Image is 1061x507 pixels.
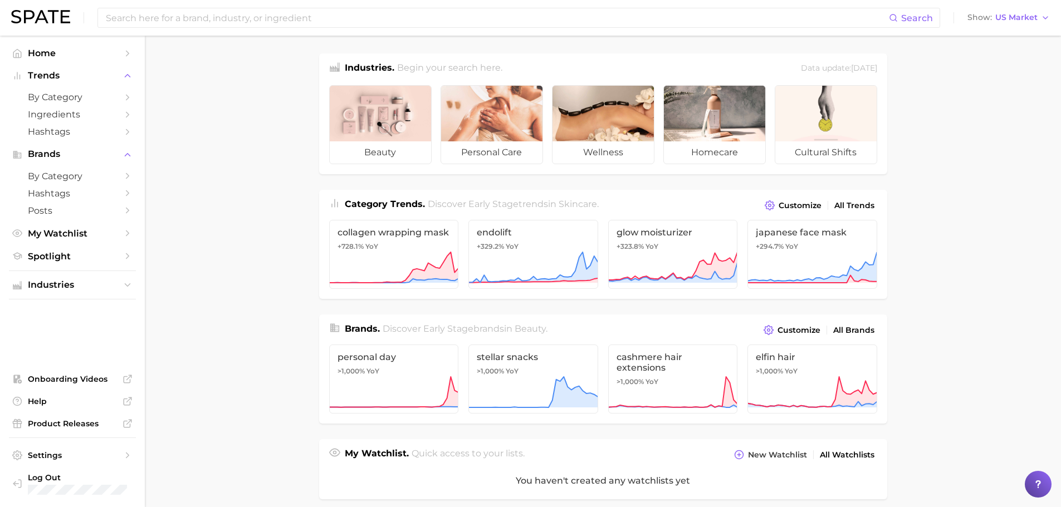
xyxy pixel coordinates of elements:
[9,88,136,106] a: by Category
[9,146,136,163] button: Brands
[830,323,877,338] a: All Brands
[552,141,654,164] span: wellness
[412,447,525,462] h2: Quick access to your lists.
[663,85,766,164] a: homecare
[441,141,542,164] span: personal care
[28,228,117,239] span: My Watchlist
[9,447,136,464] a: Settings
[756,367,783,375] span: >1,000%
[775,141,877,164] span: cultural shifts
[383,323,547,334] span: Discover Early Stage brands in .
[761,322,823,338] button: Customize
[329,344,459,414] a: personal day>1,000% YoY
[9,225,136,242] a: My Watchlist
[506,367,519,376] span: YoY
[28,109,117,120] span: Ingredients
[441,85,543,164] a: personal care
[28,419,117,429] span: Product Releases
[559,199,597,209] span: skincare
[28,171,117,181] span: by Category
[477,367,504,375] span: >1,000%
[28,450,117,460] span: Settings
[9,67,136,84] button: Trends
[965,11,1053,25] button: ShowUS Market
[9,45,136,62] a: Home
[747,344,877,414] a: elfin hair>1,000% YoY
[9,168,136,185] a: by Category
[785,367,798,376] span: YoY
[11,10,70,23] img: SPATE
[28,71,117,81] span: Trends
[785,242,798,251] span: YoY
[319,462,887,499] div: You haven't created any watchlists yet
[608,344,738,414] a: cashmere hair extensions>1,000% YoY
[775,85,877,164] a: cultural shifts
[834,201,874,210] span: All Trends
[9,123,136,140] a: Hashtags
[345,61,394,76] h1: Industries.
[468,220,598,289] a: endolift+329.2% YoY
[28,205,117,216] span: Posts
[756,227,869,238] span: japanese face mask
[646,377,658,386] span: YoY
[801,61,877,76] div: Data update: [DATE]
[9,248,136,265] a: Spotlight
[28,126,117,137] span: Hashtags
[817,447,877,462] a: All Watchlists
[28,396,117,406] span: Help
[105,8,889,27] input: Search here for a brand, industry, or ingredient
[515,323,546,334] span: beauty
[468,344,598,414] a: stellar snacks>1,000% YoY
[28,251,117,262] span: Spotlight
[664,141,765,164] span: homecare
[967,14,992,21] span: Show
[345,199,425,209] span: Category Trends .
[28,472,127,483] span: Log Out
[9,371,136,387] a: Onboarding Videos
[9,415,136,432] a: Product Releases
[506,242,519,251] span: YoY
[329,85,432,164] a: beauty
[9,106,136,123] a: Ingredients
[779,201,822,210] span: Customize
[329,220,459,289] a: collagen wrapping mask+728.1% YoY
[9,185,136,202] a: Hashtags
[617,352,730,373] span: cashmere hair extensions
[477,242,504,250] span: +329.2%
[28,48,117,58] span: Home
[762,198,824,213] button: Customize
[617,377,644,386] span: >1,000%
[338,367,365,375] span: >1,000%
[552,85,654,164] a: wellness
[778,326,820,335] span: Customize
[9,393,136,410] a: Help
[9,469,136,498] a: Log out. Currently logged in with e-mail ltal@gattefossecorp.com.
[995,14,1038,21] span: US Market
[345,447,409,462] h1: My Watchlist.
[617,242,644,250] span: +323.8%
[28,188,117,199] span: Hashtags
[617,227,730,238] span: glow moisturizer
[477,227,590,238] span: endolift
[608,220,738,289] a: glow moisturizer+323.8% YoY
[365,242,378,251] span: YoY
[338,227,451,238] span: collagen wrapping mask
[28,280,117,290] span: Industries
[9,202,136,219] a: Posts
[338,352,451,362] span: personal day
[28,92,117,102] span: by Category
[397,61,502,76] h2: Begin your search here.
[428,199,599,209] span: Discover Early Stage trends in .
[820,450,874,460] span: All Watchlists
[731,447,809,462] button: New Watchlist
[28,374,117,384] span: Onboarding Videos
[338,242,364,250] span: +728.1%
[345,323,380,334] span: Brands .
[9,277,136,293] button: Industries
[646,242,658,251] span: YoY
[330,141,431,164] span: beauty
[477,352,590,362] span: stellar snacks
[366,367,379,376] span: YoY
[832,198,877,213] a: All Trends
[747,220,877,289] a: japanese face mask+294.7% YoY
